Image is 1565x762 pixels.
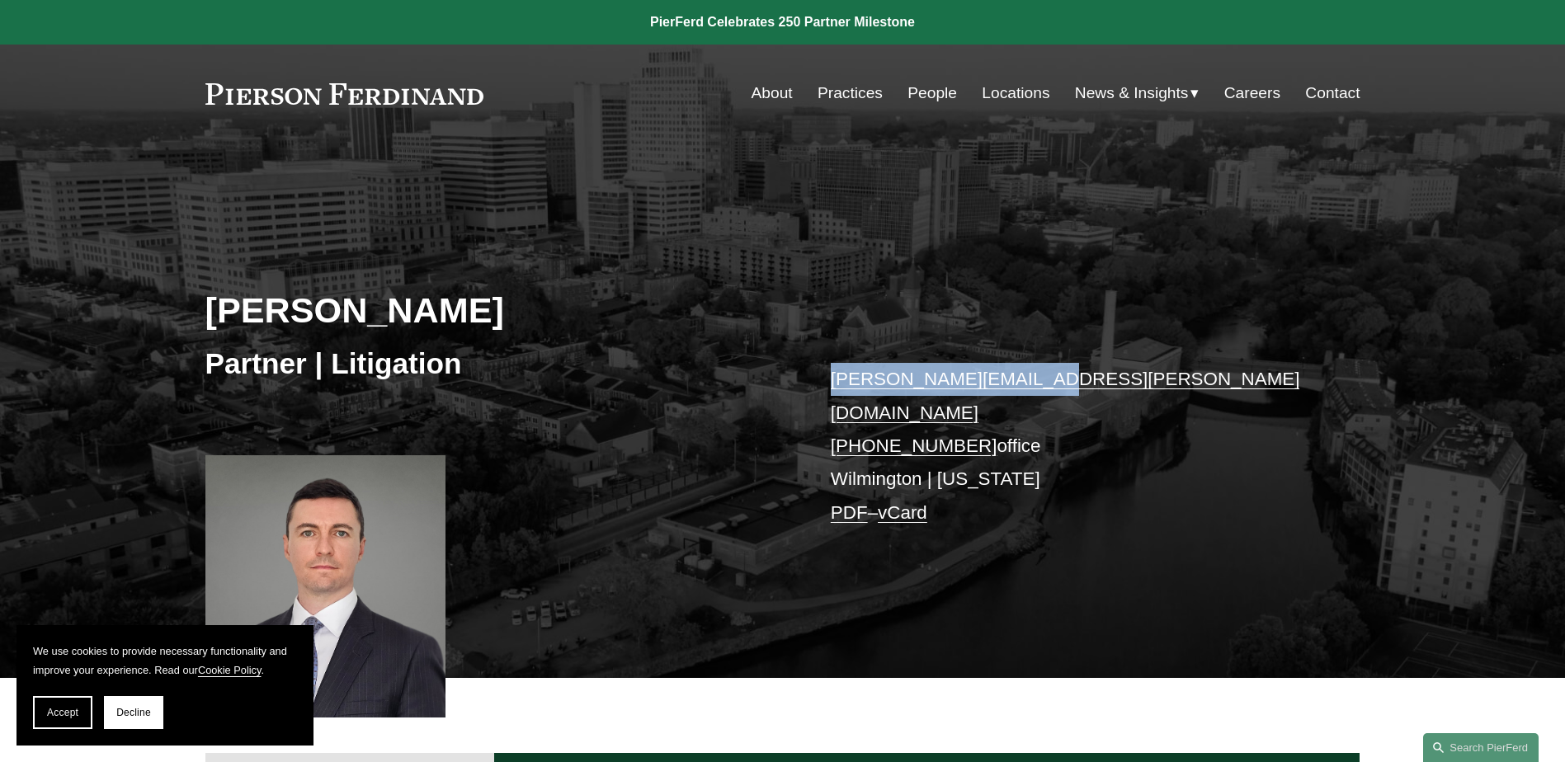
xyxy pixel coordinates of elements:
[104,696,163,729] button: Decline
[205,289,783,332] h2: [PERSON_NAME]
[1305,78,1360,109] a: Contact
[33,696,92,729] button: Accept
[205,346,783,382] h3: Partner | Litigation
[831,435,997,456] a: [PHONE_NUMBER]
[752,78,793,109] a: About
[907,78,957,109] a: People
[1224,78,1280,109] a: Careers
[982,78,1049,109] a: Locations
[1075,79,1189,108] span: News & Insights
[878,502,927,523] a: vCard
[831,363,1312,529] p: office Wilmington | [US_STATE] –
[47,707,78,718] span: Accept
[33,642,297,680] p: We use cookies to provide necessary functionality and improve your experience. Read our .
[198,664,262,676] a: Cookie Policy
[116,707,151,718] span: Decline
[831,369,1300,422] a: [PERSON_NAME][EMAIL_ADDRESS][PERSON_NAME][DOMAIN_NAME]
[1423,733,1539,762] a: Search this site
[1075,78,1200,109] a: folder dropdown
[818,78,883,109] a: Practices
[831,502,868,523] a: PDF
[16,625,313,746] section: Cookie banner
